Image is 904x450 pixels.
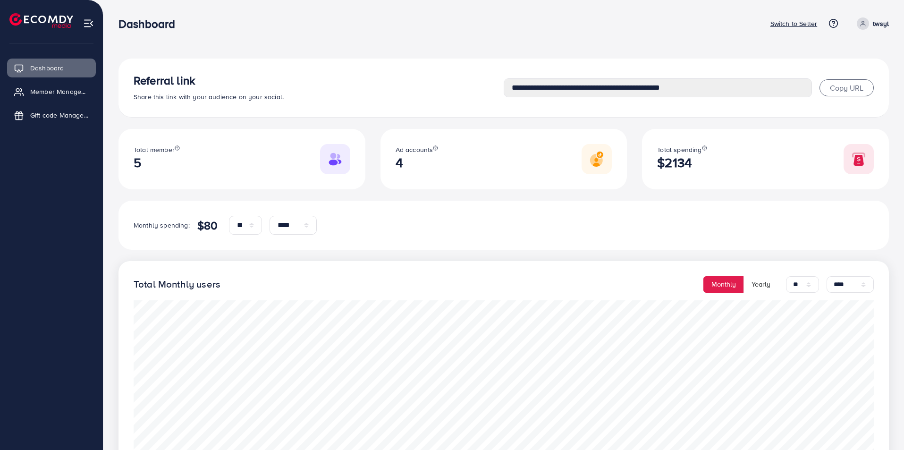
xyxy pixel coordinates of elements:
[396,145,433,154] span: Ad accounts
[703,276,744,293] button: Monthly
[396,155,439,170] h2: 4
[830,83,863,93] span: Copy URL
[30,110,89,120] span: Gift code Management
[83,18,94,29] img: menu
[853,17,889,30] a: twsyl
[7,106,96,125] a: Gift code Management
[320,144,350,174] img: Responsive image
[134,74,504,87] h3: Referral link
[134,220,190,231] p: Monthly spending:
[7,82,96,101] a: Member Management
[864,408,897,443] iframe: Chat
[7,59,96,77] a: Dashboard
[844,144,874,174] img: Responsive image
[743,276,778,293] button: Yearly
[873,18,889,29] p: twsyl
[30,87,89,96] span: Member Management
[197,219,218,232] h4: $80
[134,92,284,102] span: Share this link with your audience on your social.
[770,18,818,29] p: Switch to Seller
[134,155,180,170] h2: 5
[582,144,612,174] img: Responsive image
[118,17,183,31] h3: Dashboard
[30,63,64,73] span: Dashboard
[657,145,701,154] span: Total spending
[134,145,175,154] span: Total member
[657,155,707,170] h2: $2134
[9,13,73,28] img: logo
[820,79,874,96] button: Copy URL
[134,279,220,290] h4: Total Monthly users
